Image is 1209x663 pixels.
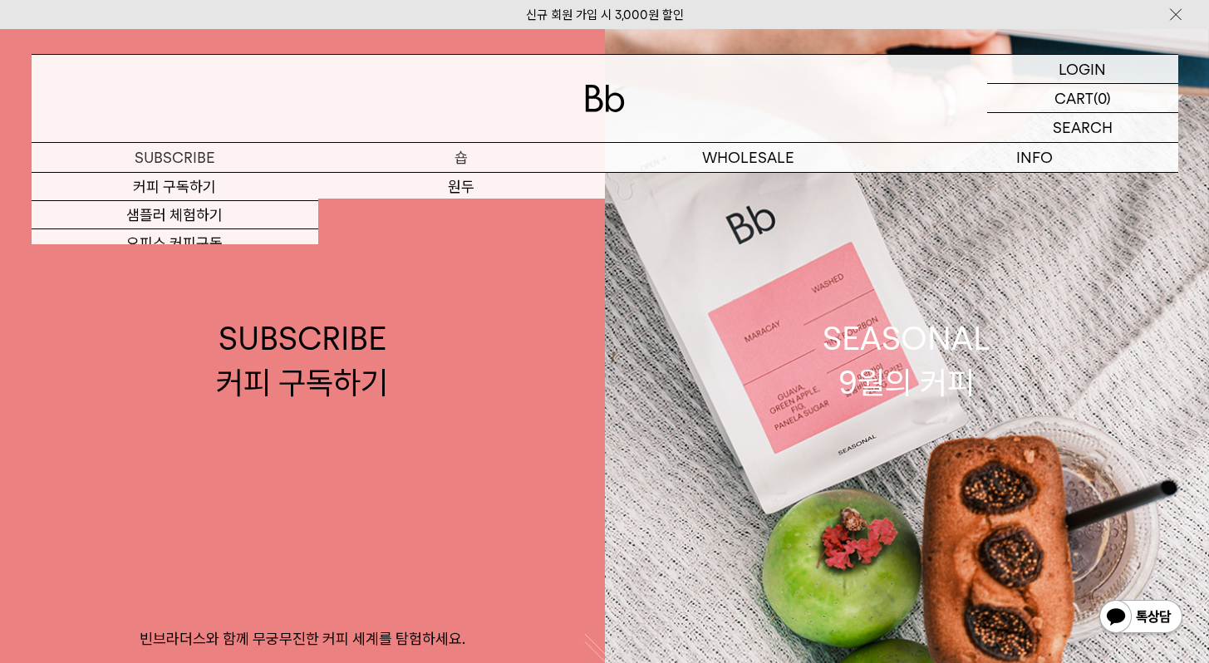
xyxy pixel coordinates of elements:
p: (0) [1094,84,1111,112]
p: CART [1054,84,1094,112]
p: WHOLESALE [605,143,892,172]
a: 커피 구독하기 [32,173,318,201]
a: 오피스 커피구독 [32,229,318,258]
a: 원두 [318,173,605,201]
div: SUBSCRIBE 커피 구독하기 [216,317,388,405]
a: LOGIN [987,55,1178,84]
div: SEASONAL 9월의 커피 [823,317,990,405]
img: 카카오톡 채널 1:1 채팅 버튼 [1098,598,1184,638]
p: LOGIN [1059,55,1106,83]
a: 샘플러 체험하기 [32,201,318,229]
a: 숍 [318,143,605,172]
p: INFO [892,143,1178,172]
img: 로고 [585,85,625,112]
a: SUBSCRIBE [32,143,318,172]
p: SEARCH [1053,113,1113,142]
a: 신규 회원 가입 시 3,000원 할인 [526,7,684,22]
a: CART (0) [987,84,1178,113]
